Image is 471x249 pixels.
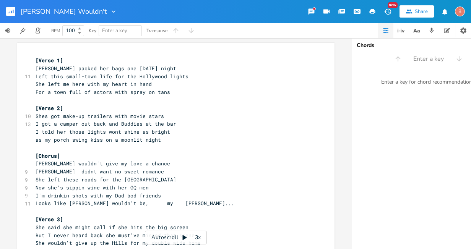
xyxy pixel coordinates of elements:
button: New [380,5,395,18]
div: BPM [51,29,60,33]
span: [PERSON_NAME] packed her bags one [DATE] night [36,65,176,72]
span: I got a camper out back and Buddies at the bar [36,120,176,127]
span: Enter a key [102,27,127,34]
span: I told her those lights wont shine as bright [36,128,170,135]
span: She wouldn't give up the Hills for my double wide home [36,239,201,246]
span: I'm drinkin shots with my Dad bod friends [36,192,161,199]
span: Enter a key [413,55,444,63]
span: [PERSON_NAME] didnt want no sweet romance [36,168,164,175]
span: [PERSON_NAME] wouldn't give my love a chance [36,160,170,167]
div: 3x [191,231,205,244]
div: Autoscroll [145,231,207,244]
span: She said she might call if she hits the big screen [36,224,188,231]
div: Key [89,28,96,33]
span: [Verse 2] [36,105,63,112]
span: as my porch swing kiss on a moonlit night [36,136,161,143]
span: [Verse 1] [36,57,63,64]
span: [PERSON_NAME] Wouldn't [21,8,107,15]
span: [Verse 3] [36,216,63,223]
span: Left this small-town life for the Hollywood lights [36,73,188,80]
span: Shes got make-up trailers with movie stars [36,113,164,120]
span: She left these roads for the [GEOGRAPHIC_DATA] [36,176,176,183]
div: Transpose [146,28,167,33]
span: Now she's sippin wine with her GQ men [36,184,149,191]
button: Share [400,5,434,18]
span: She left me here with my heart in hand [36,81,152,87]
div: New [388,2,398,8]
button: B [455,3,465,20]
span: [Chorus] [36,152,60,159]
div: bjb3598 [455,6,465,16]
span: But I never heard back she must've missed that scene [36,232,195,239]
span: Looks like [PERSON_NAME] wouldn't be, my [PERSON_NAME]... [36,200,234,207]
span: For a town full of actors with spray on tans [36,89,170,95]
div: Share [415,8,428,15]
